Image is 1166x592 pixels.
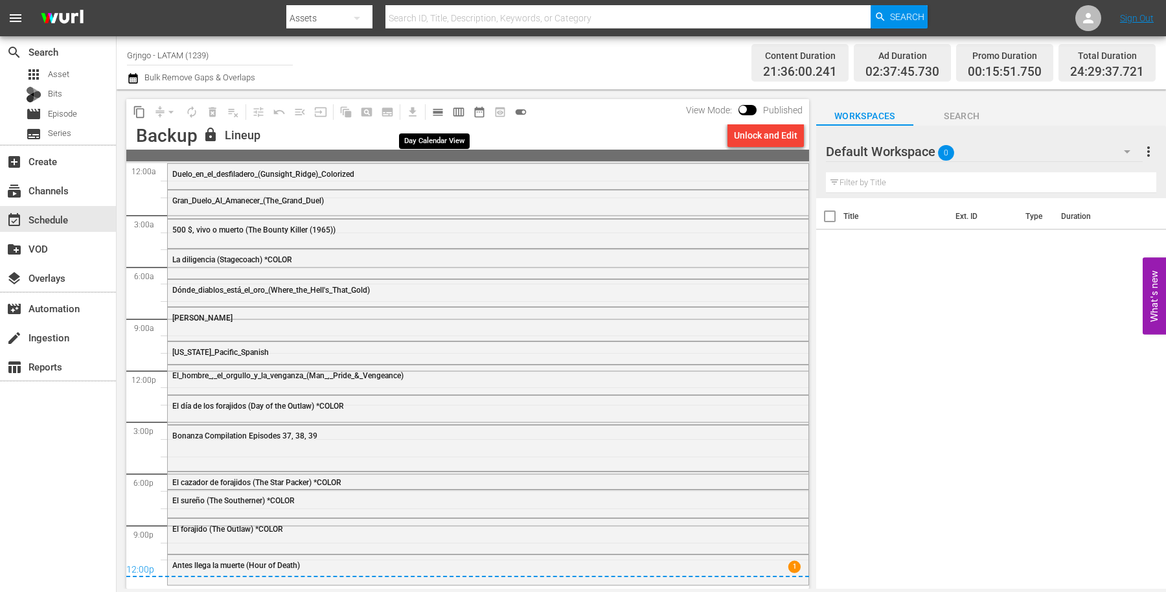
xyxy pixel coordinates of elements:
[431,106,444,119] span: calendar_view_day_outlined
[763,65,837,80] span: 21:36:00.241
[1141,136,1156,167] button: more_vert
[948,198,1018,234] th: Ext. ID
[398,99,423,124] span: Download as CSV
[757,105,809,115] span: Published
[490,102,510,122] span: View Backup
[763,47,837,65] div: Content Duration
[223,102,244,122] span: Clear Lineup
[48,108,77,120] span: Episode
[816,108,913,124] span: Workspaces
[172,348,269,357] span: [US_STATE]_Pacific_Spanish
[871,5,928,28] button: Search
[133,106,146,119] span: content_copy
[172,496,295,505] span: El sureño (The Southerner) *COLOR
[172,402,344,411] span: El día de los forajidos (Day of the Outlaw) *COLOR
[6,271,22,286] span: Overlays
[968,65,1042,80] span: 00:15:51.750
[1018,198,1053,234] th: Type
[469,102,490,122] span: Month Calendar View
[1053,198,1131,234] th: Duration
[203,127,218,142] span: lock
[356,102,377,122] span: Create Search Block
[181,102,202,122] span: Loop Content
[172,431,317,440] span: Bonanza Compilation Episodes 37, 38, 39
[6,359,22,375] span: Reports
[202,102,223,122] span: Select an event to delete
[734,124,797,147] div: Unlock and Edit
[172,561,300,570] span: Antes llega la muerte (Hour of Death)
[225,128,260,142] div: Lineup
[1070,65,1144,80] span: 24:29:37.721
[1120,13,1154,23] a: Sign Out
[1070,47,1144,65] div: Total Duration
[126,564,809,577] div: 12:00p
[143,73,255,82] span: Bulk Remove Gaps & Overlaps
[1143,258,1166,335] button: Open Feedback Widget
[913,108,1011,124] span: Search
[48,127,71,140] span: Series
[826,133,1143,170] div: Default Workspace
[938,139,954,166] span: 0
[514,106,527,119] span: toggle_on
[448,102,469,122] span: Week Calendar View
[6,154,22,170] span: Create
[172,255,292,264] span: La diligencia (Stagecoach) *COLOR
[136,125,198,146] div: Backup
[6,212,22,228] span: Schedule
[6,242,22,257] span: VOD
[843,198,948,234] th: Title
[26,67,41,82] span: Asset
[31,3,93,34] img: ans4CAIJ8jUAAAAAAAAAAAAAAAAAAAAAAAAgQb4GAAAAAAAAAAAAAAAAAAAAAAAAJMjXAAAAAAAAAAAAAAAAAAAAAAAAgAT5G...
[788,561,801,573] span: 1
[172,225,336,234] span: 500 $, vivo o muerto (The Bounty Killer (1965))
[26,126,41,142] span: Series
[172,286,370,295] span: Dónde_diablos_está_el_oro_(Where_the_Hell's_That_Gold)
[890,5,924,28] span: Search
[269,102,290,122] span: Revert to Primary Episode
[26,87,41,102] div: Bits
[865,47,939,65] div: Ad Duration
[310,102,331,122] span: Update Metadata from Key Asset
[129,102,150,122] span: Copy Lineup
[1141,144,1156,159] span: more_vert
[48,87,62,100] span: Bits
[452,106,465,119] span: calendar_view_week_outlined
[6,330,22,346] span: Ingestion
[172,525,283,534] span: El forajido (The Outlaw) *COLOR
[48,68,69,81] span: Asset
[6,301,22,317] span: Automation
[172,170,354,179] span: Duelo_en_el_desfiladero_(Gunsight_Ridge)_Colorized
[244,99,269,124] span: Customize Events
[172,478,341,487] span: El cazador de forajidos (The Star Packer) *COLOR
[727,124,804,147] button: Unlock and Edit
[172,196,324,205] span: Gran_Duelo_Al_Amanecer_(The_Grand_Duel)
[290,102,310,122] span: Fill episodes with ad slates
[680,105,738,115] span: View Mode:
[377,102,398,122] span: Create Series Block
[6,183,22,199] span: Channels
[6,45,22,60] span: Search
[968,47,1042,65] div: Promo Duration
[172,371,404,380] span: El_hombre_,_el_orgullo_y_la_venganza_(Man_,_Pride_&_Vengeance)
[8,10,23,26] span: menu
[150,102,181,122] span: Remove Gaps & Overlaps
[738,105,748,114] span: Toggle to switch from Published to Draft view.
[172,313,233,323] span: [PERSON_NAME]
[26,106,41,122] span: Episode
[865,65,939,80] span: 02:37:45.730
[473,106,486,119] span: date_range_outlined
[331,99,356,124] span: Refresh All Search Blocks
